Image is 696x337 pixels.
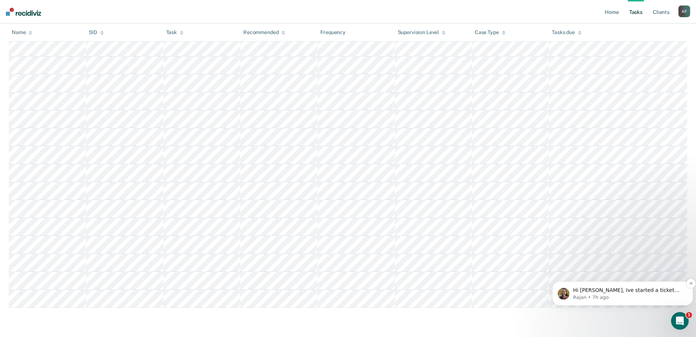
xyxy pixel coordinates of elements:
div: Recommended [243,29,285,36]
div: Case Type [475,29,506,36]
button: AF [678,5,690,17]
span: 1 [686,312,692,318]
div: A F [678,5,690,17]
div: Supervision Level [398,29,446,36]
iframe: Intercom live chat [671,312,689,330]
div: Task [166,29,183,36]
div: Name [12,29,32,36]
div: Frequency [320,29,346,36]
iframe: Intercom notifications message [549,266,696,317]
div: SID [89,29,104,36]
div: Tasks due [552,29,582,36]
img: Recidiviz [6,8,41,16]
